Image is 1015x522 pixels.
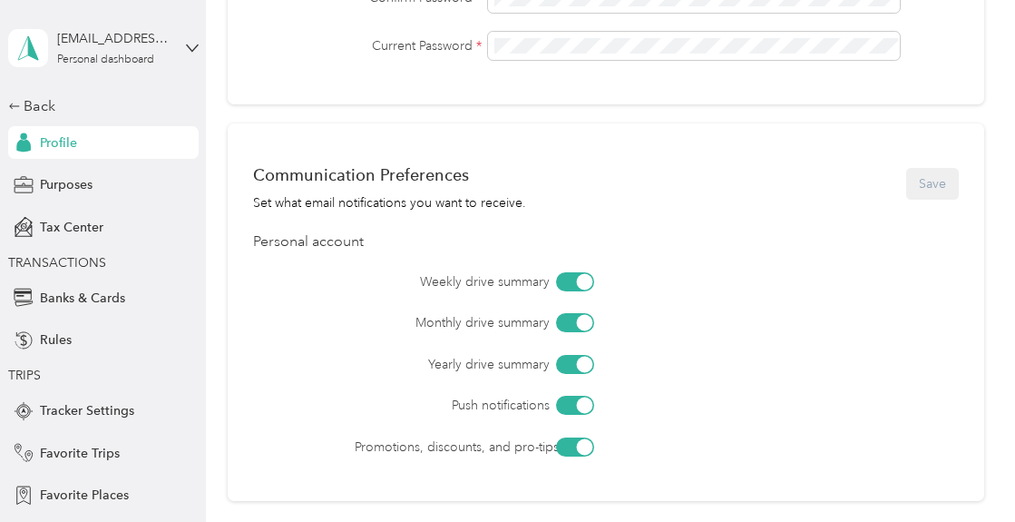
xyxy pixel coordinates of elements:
span: Tax Center [40,218,103,237]
span: Tracker Settings [40,401,134,420]
span: Purposes [40,175,93,194]
span: Profile [40,133,77,153]
div: Communication Preferences [253,165,526,184]
label: Push notifications [355,396,550,415]
div: Set what email notifications you want to receive. [253,193,526,212]
label: Monthly drive summary [355,313,550,332]
span: Rules [40,330,72,350]
div: Back [8,95,190,117]
label: Promotions, discounts, and pro-tips [355,438,550,457]
span: Banks & Cards [40,289,125,308]
iframe: Everlance-gr Chat Button Frame [913,420,1015,522]
div: [EMAIL_ADDRESS][PERSON_NAME][DOMAIN_NAME] [57,29,171,48]
div: Personal dashboard [57,54,154,65]
label: Yearly drive summary [355,355,550,374]
div: Personal account [253,231,958,253]
span: TRANSACTIONS [8,255,106,271]
label: Weekly drive summary [355,272,550,291]
label: Current Password [253,36,482,55]
span: TRIPS [8,368,41,383]
span: Favorite Trips [40,444,120,463]
span: Favorite Places [40,486,129,505]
